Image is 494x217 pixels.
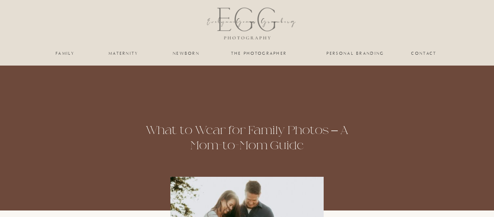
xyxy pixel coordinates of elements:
a: family [51,51,80,55]
a: newborn [171,51,201,55]
a: Contact [411,51,437,55]
a: maternity [108,51,138,55]
a: the photographer [223,51,295,55]
h1: What to Wear for Family Photos – A Mom-to-Mom Guide [139,123,355,153]
a: personal branding [326,51,385,55]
